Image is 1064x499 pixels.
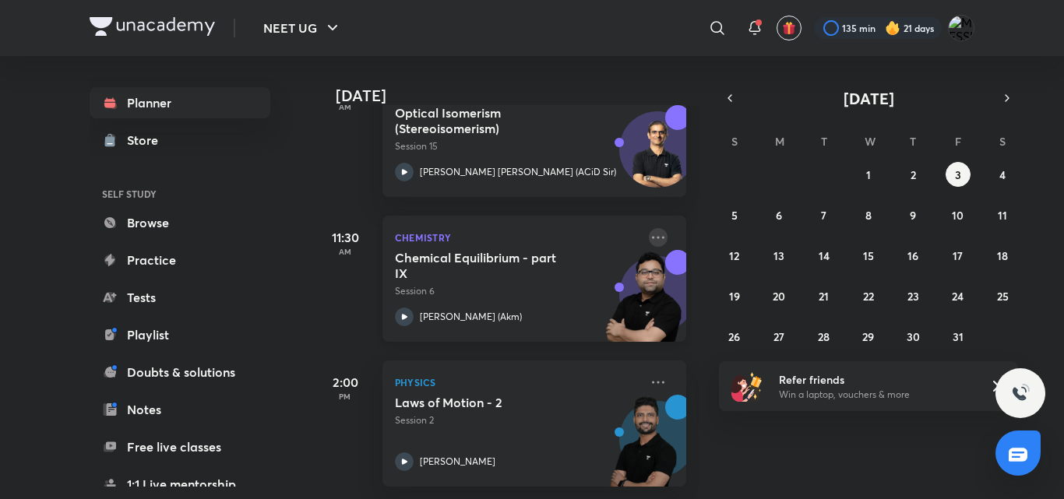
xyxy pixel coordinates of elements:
button: October 4, 2025 [990,162,1015,187]
img: ttu [1011,384,1030,402]
button: October 26, 2025 [722,324,747,349]
button: October 25, 2025 [990,283,1015,308]
a: Notes [90,394,270,425]
h5: 2:00 [314,373,376,392]
img: Company Logo [90,17,215,36]
button: October 14, 2025 [812,243,837,268]
button: October 30, 2025 [900,324,925,349]
abbr: October 22, 2025 [863,289,874,304]
abbr: October 9, 2025 [910,208,916,223]
p: Session 6 [395,284,639,298]
a: Playlist [90,319,270,350]
abbr: October 28, 2025 [818,329,830,344]
button: October 17, 2025 [946,243,971,268]
a: Company Logo [90,17,215,40]
abbr: October 20, 2025 [773,289,785,304]
span: [DATE] [844,88,894,109]
abbr: October 12, 2025 [729,248,739,263]
button: October 12, 2025 [722,243,747,268]
abbr: October 17, 2025 [953,248,963,263]
button: October 23, 2025 [900,283,925,308]
abbr: October 4, 2025 [999,167,1006,182]
abbr: October 30, 2025 [907,329,920,344]
a: Doubts & solutions [90,357,270,388]
a: Practice [90,244,270,276]
abbr: October 21, 2025 [819,289,829,304]
h5: 11:30 [314,228,376,247]
h5: Laws of Motion - 2 [395,395,589,410]
a: Store [90,125,270,156]
button: [DATE] [741,87,996,109]
img: unacademy [601,250,686,357]
button: October 6, 2025 [766,202,791,227]
button: October 16, 2025 [900,243,925,268]
abbr: October 29, 2025 [862,329,874,344]
p: PM [314,392,376,401]
button: October 11, 2025 [990,202,1015,227]
button: October 19, 2025 [722,283,747,308]
button: October 13, 2025 [766,243,791,268]
p: Session 2 [395,413,639,427]
h6: Refer friends [779,371,971,388]
abbr: October 8, 2025 [865,208,872,223]
abbr: October 25, 2025 [997,289,1009,304]
abbr: October 16, 2025 [907,248,918,263]
div: Store [127,131,167,149]
abbr: October 1, 2025 [866,167,871,182]
a: Tests [90,282,270,313]
p: [PERSON_NAME] (Akm) [420,310,522,324]
img: Avatar [620,120,695,195]
button: October 21, 2025 [812,283,837,308]
p: [PERSON_NAME] [PERSON_NAME] (ACiD Sir) [420,165,616,179]
a: Browse [90,207,270,238]
p: [PERSON_NAME] [420,455,495,469]
abbr: October 14, 2025 [819,248,830,263]
abbr: October 18, 2025 [997,248,1008,263]
abbr: Thursday [910,134,916,149]
p: Chemistry [395,228,639,247]
img: streak [885,20,900,36]
abbr: October 11, 2025 [998,208,1007,223]
p: AM [314,102,376,111]
button: October 3, 2025 [946,162,971,187]
abbr: October 13, 2025 [773,248,784,263]
button: October 8, 2025 [856,202,881,227]
a: Free live classes [90,431,270,462]
a: Planner [90,87,270,118]
button: October 28, 2025 [812,324,837,349]
button: October 1, 2025 [856,162,881,187]
button: October 18, 2025 [990,243,1015,268]
abbr: October 23, 2025 [907,289,919,304]
button: October 31, 2025 [946,324,971,349]
button: October 9, 2025 [900,202,925,227]
p: Physics [395,373,639,392]
abbr: October 26, 2025 [728,329,740,344]
abbr: October 7, 2025 [821,208,826,223]
button: NEET UG [254,12,351,44]
abbr: October 19, 2025 [729,289,740,304]
abbr: October 15, 2025 [863,248,874,263]
h5: Chemical Equilibrium - part IX [395,250,589,281]
abbr: Tuesday [821,134,827,149]
abbr: October 6, 2025 [776,208,782,223]
abbr: Wednesday [865,134,876,149]
p: Win a laptop, vouchers & more [779,388,971,402]
button: October 10, 2025 [946,202,971,227]
button: October 22, 2025 [856,283,881,308]
abbr: Saturday [999,134,1006,149]
abbr: October 10, 2025 [952,208,964,223]
button: October 20, 2025 [766,283,791,308]
p: Session 15 [395,139,639,153]
button: avatar [777,16,802,40]
button: October 2, 2025 [900,162,925,187]
button: October 29, 2025 [856,324,881,349]
button: October 5, 2025 [722,202,747,227]
abbr: October 5, 2025 [731,208,738,223]
button: October 7, 2025 [812,202,837,227]
img: MESSI [948,15,974,41]
abbr: October 3, 2025 [955,167,961,182]
img: referral [731,371,763,402]
abbr: October 2, 2025 [911,167,916,182]
button: October 15, 2025 [856,243,881,268]
h4: [DATE] [336,86,702,105]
